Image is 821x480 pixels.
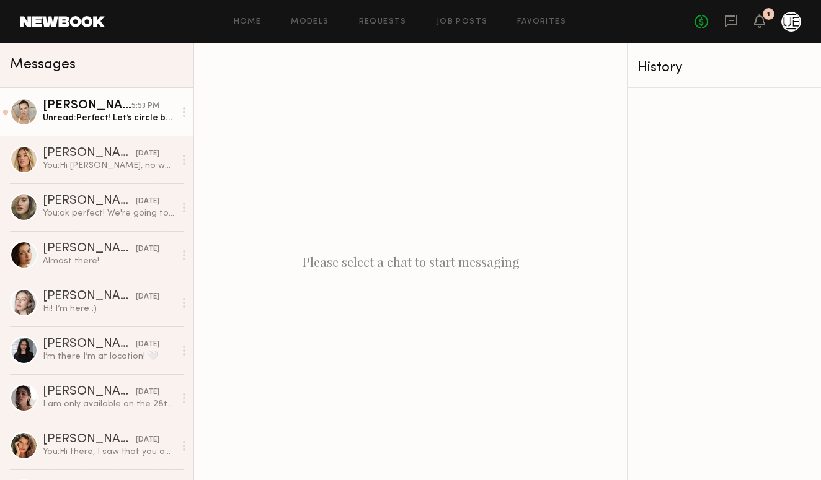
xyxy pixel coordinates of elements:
[136,434,159,446] div: [DATE]
[194,43,627,480] div: Please select a chat to start messaging
[517,18,566,26] a: Favorites
[767,11,770,18] div: 1
[131,100,159,112] div: 5:53 PM
[43,100,131,112] div: [PERSON_NAME]
[43,290,136,303] div: [PERSON_NAME]
[437,18,488,26] a: Job Posts
[359,18,407,26] a: Requests
[234,18,262,26] a: Home
[43,398,175,410] div: I am only available on the 28th not the 29th
[43,207,175,219] div: You: ok perfect! We're going to shoot again in october
[43,255,175,267] div: Almost there!
[43,338,136,351] div: [PERSON_NAME]
[43,147,136,160] div: [PERSON_NAME]
[43,112,175,124] div: Unread: Perfect! Let’s circle back closer to the date if anything needs to be updated. Exited to ...
[43,303,175,315] div: Hi! I’m here :)
[43,386,136,398] div: [PERSON_NAME]
[136,196,159,207] div: [DATE]
[136,339,159,351] div: [DATE]
[136,243,159,255] div: [DATE]
[637,61,811,75] div: History
[136,291,159,303] div: [DATE]
[43,195,136,207] div: [PERSON_NAME]
[291,18,329,26] a: Models
[43,351,175,362] div: I’m there I’m at location! 🤍
[43,434,136,446] div: [PERSON_NAME]
[10,58,76,72] span: Messages
[136,386,159,398] div: [DATE]
[43,446,175,458] div: You: Hi there, I saw that you applied for our casting but your location says [US_STATE]. It's loc...
[43,243,136,255] div: [PERSON_NAME]
[136,148,159,160] div: [DATE]
[43,160,175,172] div: You: Hi [PERSON_NAME], no worries, I'll reach out to you for our next shoot. Thanks!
